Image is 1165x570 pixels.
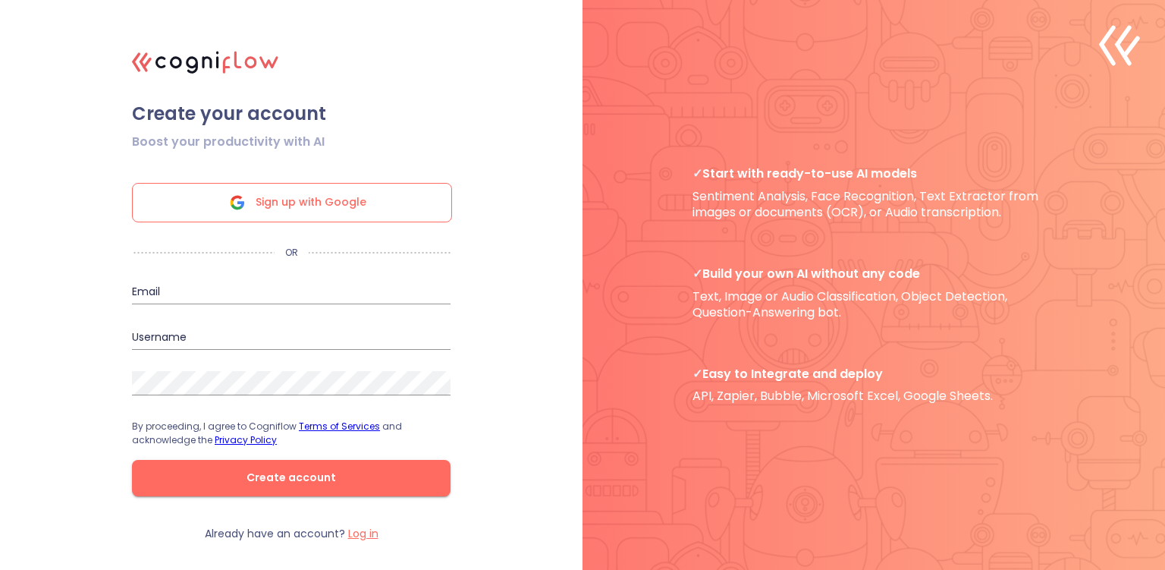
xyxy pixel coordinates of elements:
[205,527,378,541] p: Already have an account?
[132,420,451,447] p: By proceeding, I agree to Cogniflow and acknowledge the
[132,460,451,496] button: Create account
[299,420,380,433] a: Terms of Services
[215,433,277,446] a: Privacy Policy
[692,266,1055,320] p: Text, Image or Audio Classification, Object Detection, Question-Answering bot.
[692,165,1055,181] span: Start with ready-to-use AI models
[692,165,702,182] b: ✓
[692,365,702,383] b: ✓
[275,247,309,259] p: OR
[692,265,702,282] b: ✓
[692,165,1055,220] p: Sentiment Analysis, Face Recognition, Text Extractor from images or documents (OCR), or Audio tra...
[348,526,378,541] label: Log in
[132,102,451,125] span: Create your account
[132,183,452,222] div: Sign up with Google
[256,184,366,222] span: Sign up with Google
[156,468,426,487] span: Create account
[132,133,325,151] span: Boost your productivity with AI
[692,366,1055,382] span: Easy to Integrate and deploy
[692,366,1055,405] p: API, Zapier, Bubble, Microsoft Excel, Google Sheets.
[692,266,1055,282] span: Build your own AI without any code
